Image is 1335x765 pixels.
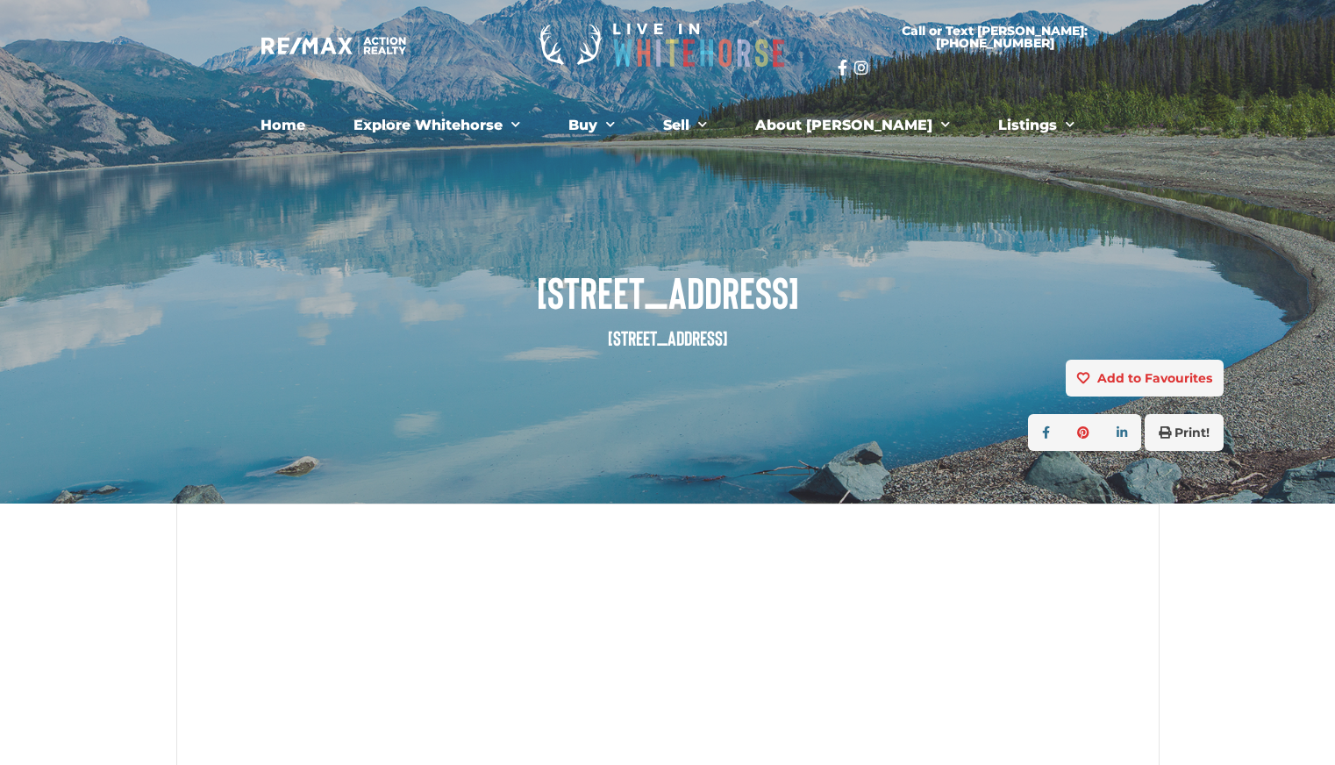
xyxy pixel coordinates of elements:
[742,108,963,143] a: About [PERSON_NAME]
[247,108,318,143] a: Home
[859,25,1131,49] span: Call or Text [PERSON_NAME]: [PHONE_NUMBER]
[555,108,628,143] a: Buy
[838,14,1152,60] a: Call or Text [PERSON_NAME]: [PHONE_NUMBER]
[1097,370,1212,386] strong: Add to Favourites
[985,108,1088,143] a: Listings
[1174,425,1210,440] strong: Print!
[340,108,533,143] a: Explore Whitehorse
[185,108,1150,143] nav: Menu
[608,325,728,350] small: [STREET_ADDRESS]
[1066,360,1224,397] button: Add to Favourites
[111,268,1224,316] span: [STREET_ADDRESS]
[1145,414,1224,451] button: Print!
[650,108,720,143] a: Sell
